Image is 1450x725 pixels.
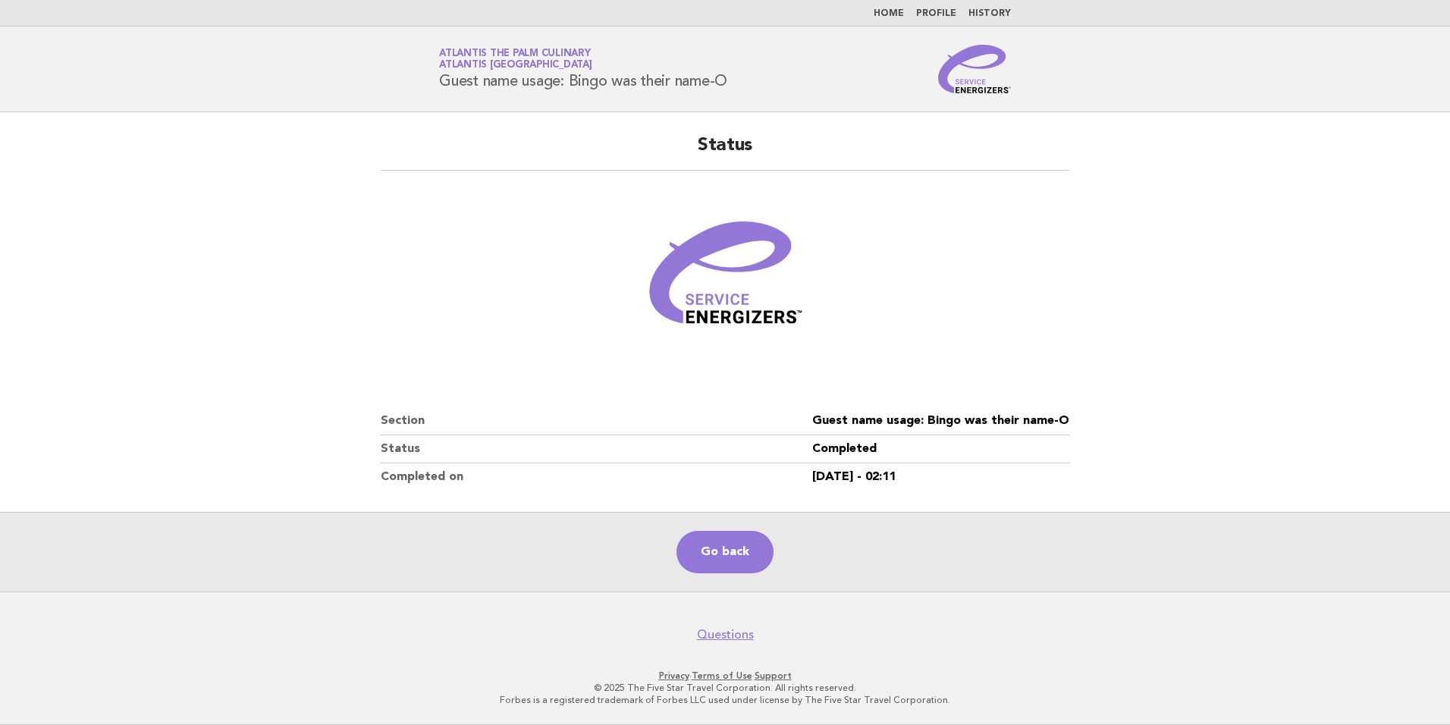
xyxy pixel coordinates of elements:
[697,627,754,642] a: Questions
[634,189,816,371] img: Verified
[755,670,792,681] a: Support
[261,670,1189,682] p: · ·
[261,682,1189,694] p: © 2025 The Five Star Travel Corporation. All rights reserved.
[261,694,1189,706] p: Forbes is a registered trademark of Forbes LLC used under license by The Five Star Travel Corpora...
[812,435,1069,463] dd: Completed
[439,49,727,89] h1: Guest name usage: Bingo was their name-O
[381,407,812,435] dt: Section
[938,45,1011,93] img: Service Energizers
[812,463,1069,491] dd: [DATE] - 02:11
[381,463,812,491] dt: Completed on
[812,407,1069,435] dd: Guest name usage: Bingo was their name-O
[968,9,1011,18] a: History
[676,531,774,573] a: Go back
[692,670,752,681] a: Terms of Use
[439,49,592,70] a: Atlantis The Palm CulinaryAtlantis [GEOGRAPHIC_DATA]
[659,670,689,681] a: Privacy
[381,435,812,463] dt: Status
[439,61,592,71] span: Atlantis [GEOGRAPHIC_DATA]
[874,9,904,18] a: Home
[916,9,956,18] a: Profile
[381,133,1069,171] h2: Status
